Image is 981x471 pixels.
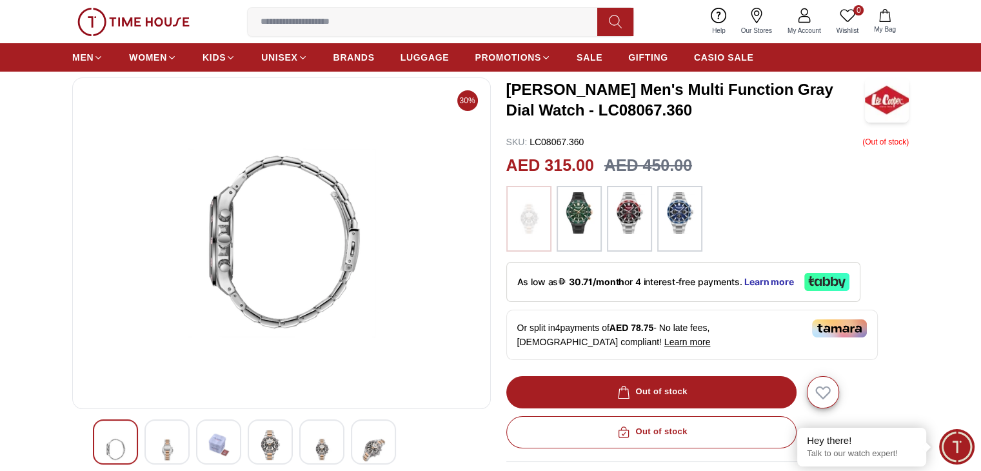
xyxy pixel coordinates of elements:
span: WOMEN [129,51,167,64]
p: ( Out of stock ) [862,135,909,148]
span: Help [707,26,731,35]
img: LEE COOPER Men's Multi Function Gray Dial Watch - LC08067.360 [155,430,179,468]
img: ... [563,192,595,234]
a: MEN [72,46,103,69]
img: LEE COOPER Men's Multi Function Gray Dial Watch - LC08067.360 [310,430,333,468]
img: LEE COOPER Men's Multi Function Gray Dial Watch - LC08067.360 [104,430,127,468]
span: CASIO SALE [694,51,754,64]
a: SALE [577,46,602,69]
a: LUGGAGE [401,46,450,69]
span: Wishlist [831,26,864,35]
span: My Account [782,26,826,35]
a: UNISEX [261,46,307,69]
img: ... [613,192,646,234]
a: KIDS [203,46,235,69]
a: BRANDS [333,46,375,69]
span: 30% [457,90,478,111]
span: SKU : [506,137,528,147]
a: 0Wishlist [829,5,866,38]
img: ... [77,8,190,36]
span: GIFTING [628,51,668,64]
img: Tamara [812,319,867,337]
span: My Bag [869,25,901,34]
span: MEN [72,51,94,64]
span: SALE [577,51,602,64]
a: Help [704,5,733,38]
span: Our Stores [736,26,777,35]
span: UNISEX [261,51,297,64]
a: CASIO SALE [694,46,754,69]
img: LEE COOPER Men's Multi Function Gray Dial Watch - LC08067.360 [362,430,385,468]
span: LUGGAGE [401,51,450,64]
img: LEE COOPER Men's Multi Function Gray Dial Watch - LC08067.360 [207,430,230,460]
div: Or split in 4 payments of - No late fees, [DEMOGRAPHIC_DATA] compliant! [506,310,878,360]
h3: [PERSON_NAME] Men's Multi Function Gray Dial Watch - LC08067.360 [506,79,865,121]
div: Chat Widget [939,429,975,465]
span: KIDS [203,51,226,64]
p: LC08067.360 [506,135,584,148]
button: My Bag [866,6,904,37]
span: PROMOTIONS [475,51,541,64]
img: LEE COOPER Men's Multi Function Gray Dial Watch - LC08067.360 [259,430,282,460]
img: LEE COOPER Men's Multi Function Gray Dial Watch - LC08067.360 [83,88,480,398]
img: LEE COOPER Men's Multi Function Gray Dial Watch - LC08067.360 [865,77,909,123]
h2: AED 315.00 [506,154,594,178]
span: AED 78.75 [609,323,653,333]
p: Talk to our watch expert! [807,448,917,459]
div: Hey there! [807,434,917,447]
a: GIFTING [628,46,668,69]
img: ... [513,192,545,245]
a: PROMOTIONS [475,46,551,69]
span: Learn more [664,337,711,347]
span: 0 [853,5,864,15]
a: WOMEN [129,46,177,69]
a: Our Stores [733,5,780,38]
span: BRANDS [333,51,375,64]
h3: AED 450.00 [604,154,692,178]
img: ... [664,192,696,234]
